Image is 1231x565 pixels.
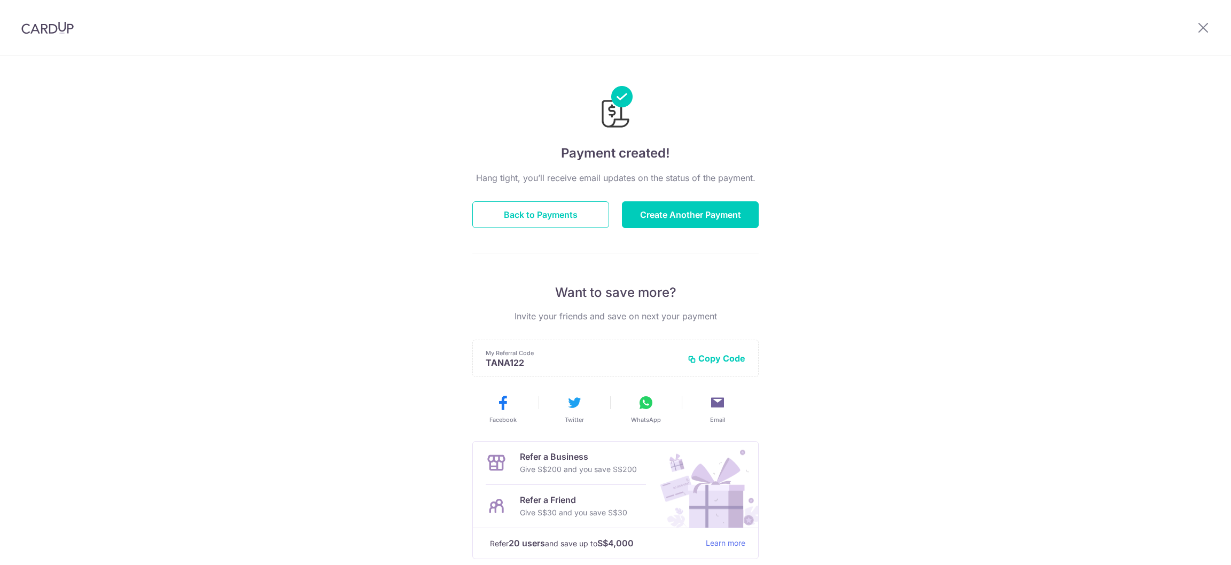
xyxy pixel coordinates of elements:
[520,506,627,519] p: Give S$30 and you save S$30
[486,357,679,368] p: TANA122
[520,493,627,506] p: Refer a Friend
[472,171,759,184] p: Hang tight, you’ll receive email updates on the status of the payment.
[597,537,634,550] strong: S$4,000
[598,86,633,131] img: Payments
[509,537,545,550] strong: 20 users
[520,450,637,463] p: Refer a Business
[631,415,661,424] span: WhatsApp
[486,349,679,357] p: My Referral Code
[489,415,517,424] span: Facebook
[650,442,758,528] img: Refer
[472,144,759,163] h4: Payment created!
[472,201,609,228] button: Back to Payments
[622,201,759,228] button: Create Another Payment
[710,415,726,424] span: Email
[688,353,745,364] button: Copy Code
[1163,533,1220,560] iframe: Opens a widget where you can find more information
[21,21,74,34] img: CardUp
[472,284,759,301] p: Want to save more?
[686,394,749,424] button: Email
[565,415,584,424] span: Twitter
[706,537,745,550] a: Learn more
[490,537,697,550] p: Refer and save up to
[520,463,637,476] p: Give S$200 and you save S$200
[472,310,759,323] p: Invite your friends and save on next your payment
[614,394,677,424] button: WhatsApp
[543,394,606,424] button: Twitter
[471,394,534,424] button: Facebook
